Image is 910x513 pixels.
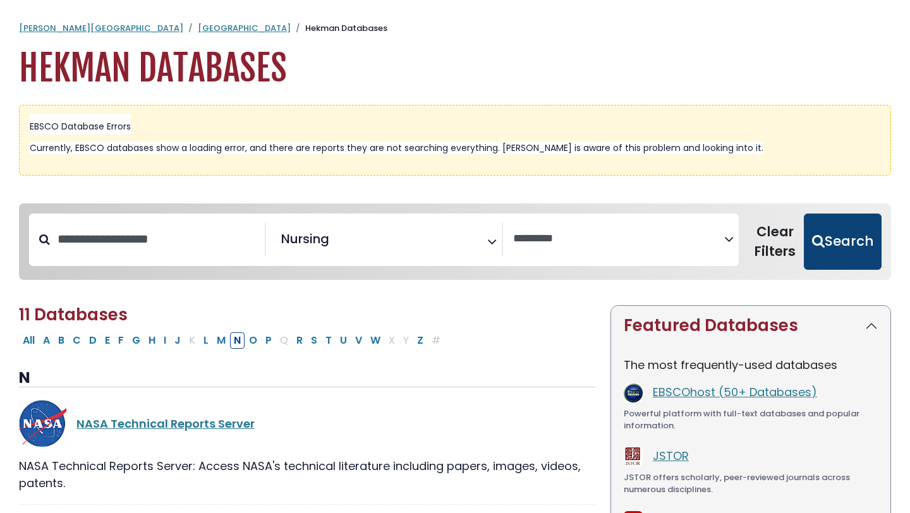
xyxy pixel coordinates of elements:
[30,120,131,133] span: EBSCO Database Errors
[804,214,882,270] button: Submit for Search Results
[653,448,689,464] a: JSTOR
[332,236,341,250] textarea: Search
[611,306,890,346] button: Featured Databases
[245,332,261,349] button: Filter Results O
[624,356,878,373] p: The most frequently-used databases
[114,332,128,349] button: Filter Results F
[19,22,891,35] nav: breadcrumb
[293,332,306,349] button: Filter Results R
[50,229,265,250] input: Search database by title or keyword
[281,229,329,248] span: Nursing
[19,22,183,34] a: [PERSON_NAME][GEOGRAPHIC_DATA]
[230,332,245,349] button: Filter Results N
[19,47,891,90] h1: Hekman Databases
[413,332,427,349] button: Filter Results Z
[160,332,170,349] button: Filter Results I
[351,332,366,349] button: Filter Results V
[624,471,878,496] div: JSTOR offers scholarly, peer-reviewed journals across numerous disciplines.
[276,229,329,248] li: Nursing
[322,332,336,349] button: Filter Results T
[19,303,128,326] span: 11 Databases
[624,407,878,432] div: Powerful platform with full-text databases and popular information.
[19,457,595,492] div: NASA Technical Reports Server: Access NASA's technical literature including papers, images, video...
[54,332,68,349] button: Filter Results B
[76,416,255,432] a: NASA Technical Reports Server
[69,332,85,349] button: Filter Results C
[128,332,144,349] button: Filter Results G
[746,214,804,270] button: Clear Filters
[653,384,817,400] a: EBSCOhost (50+ Databases)
[198,22,291,34] a: [GEOGRAPHIC_DATA]
[200,332,212,349] button: Filter Results L
[262,332,276,349] button: Filter Results P
[307,332,321,349] button: Filter Results S
[101,332,114,349] button: Filter Results E
[291,22,387,35] li: Hekman Databases
[19,332,39,349] button: All
[30,142,763,154] span: Currently, EBSCO databases show a loading error, and there are reports they are not searching eve...
[213,332,229,349] button: Filter Results M
[39,332,54,349] button: Filter Results A
[367,332,384,349] button: Filter Results W
[85,332,100,349] button: Filter Results D
[513,232,724,246] textarea: Search
[145,332,159,349] button: Filter Results H
[19,332,446,347] div: Alpha-list to filter by first letter of database name
[19,203,891,281] nav: Search filters
[336,332,351,349] button: Filter Results U
[19,369,595,388] h3: N
[171,332,185,349] button: Filter Results J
